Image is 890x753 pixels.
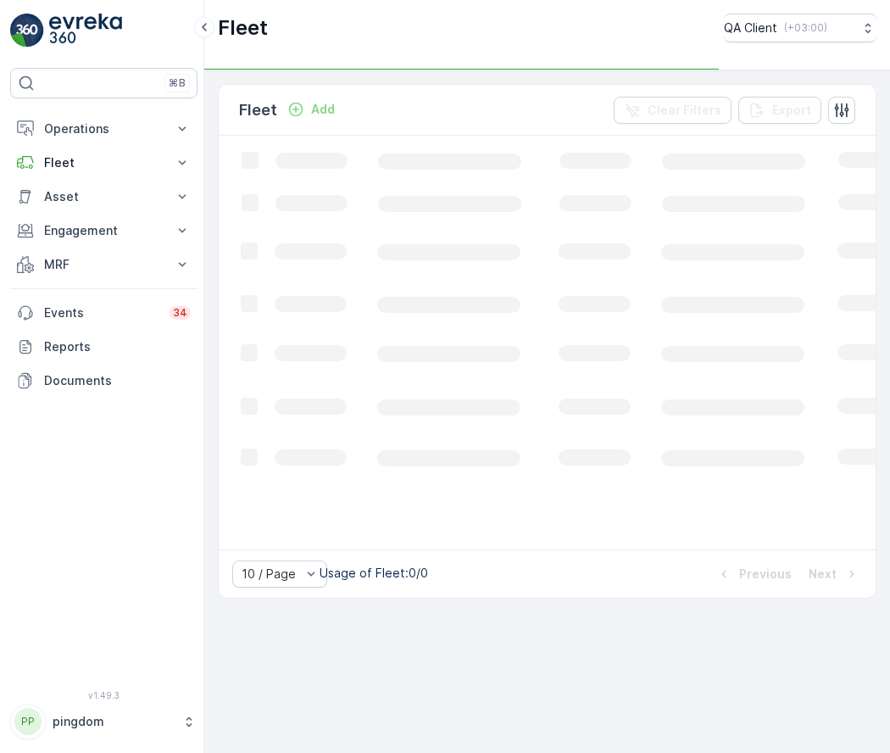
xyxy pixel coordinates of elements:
[10,112,197,146] button: Operations
[169,76,186,90] p: ⌘B
[10,248,197,282] button: MRF
[809,566,837,583] p: Next
[44,304,159,321] p: Events
[218,14,268,42] p: Fleet
[10,364,197,398] a: Documents
[10,214,197,248] button: Engagement
[44,256,164,273] p: MRF
[10,330,197,364] a: Reports
[739,566,792,583] p: Previous
[173,306,187,320] p: 34
[10,180,197,214] button: Asset
[724,20,777,36] p: QA Client
[738,97,821,124] button: Export
[724,14,876,42] button: QA Client(+03:00)
[14,708,42,735] div: PP
[44,338,191,355] p: Reports
[44,120,164,137] p: Operations
[10,690,197,700] span: v 1.49.3
[49,14,122,47] img: logo_light-DOdMpM7g.png
[239,98,277,122] p: Fleet
[614,97,731,124] button: Clear Filters
[44,154,164,171] p: Fleet
[784,21,827,35] p: ( +03:00 )
[44,222,164,239] p: Engagement
[320,565,428,582] p: Usage of Fleet : 0/0
[281,99,342,120] button: Add
[10,14,44,47] img: logo
[10,296,197,330] a: Events34
[648,102,721,119] p: Clear Filters
[44,372,191,389] p: Documents
[53,713,174,730] p: pingdom
[10,704,197,739] button: PPpingdom
[807,564,862,584] button: Next
[714,564,793,584] button: Previous
[772,102,811,119] p: Export
[311,101,335,118] p: Add
[10,146,197,180] button: Fleet
[44,188,164,205] p: Asset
